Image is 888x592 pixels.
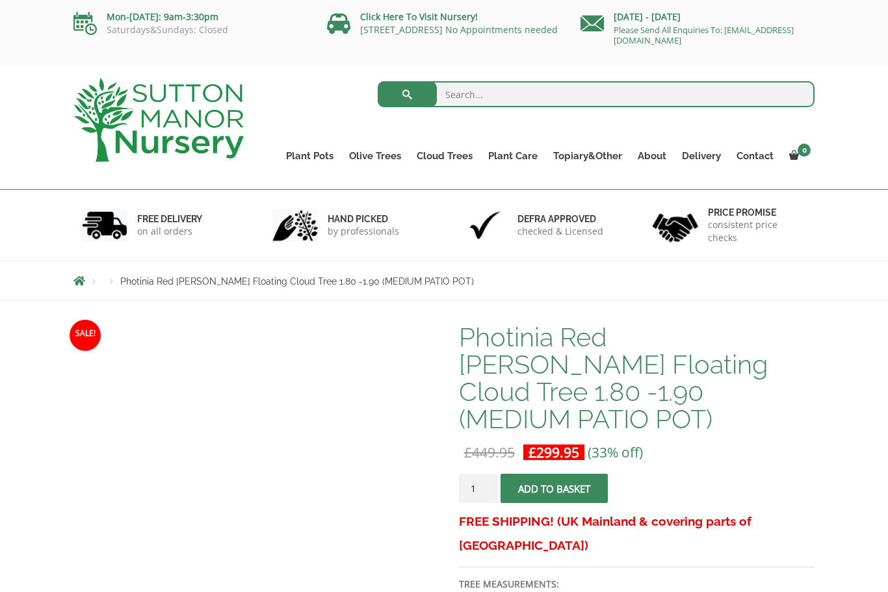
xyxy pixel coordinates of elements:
[708,207,807,218] h6: Price promise
[581,9,815,25] p: [DATE] - [DATE]
[378,81,815,107] input: Search...
[653,205,698,245] img: 4.jpg
[137,213,202,225] h6: FREE DELIVERY
[588,443,643,461] span: (33% off)
[137,225,202,238] p: on all orders
[501,474,608,503] button: Add to basket
[360,23,558,36] a: [STREET_ADDRESS] No Appointments needed
[360,10,478,23] a: Click Here To Visit Nursery!
[674,147,729,165] a: Delivery
[517,213,603,225] h6: Defra approved
[73,9,307,25] p: Mon-[DATE]: 9am-3:30pm
[708,218,807,244] p: consistent price checks
[328,213,399,225] h6: hand picked
[614,24,794,46] a: Please Send All Enquiries To: [EMAIL_ADDRESS][DOMAIN_NAME]
[341,147,409,165] a: Olive Trees
[462,209,508,242] img: 3.jpg
[517,225,603,238] p: checked & Licensed
[464,443,472,461] span: £
[73,78,244,162] img: logo
[70,320,101,351] span: Sale!
[630,147,674,165] a: About
[409,147,480,165] a: Cloud Trees
[120,276,474,287] span: Photinia Red [PERSON_NAME] Floating Cloud Tree 1.80 -1.90 (MEDIUM PATIO POT)
[480,147,545,165] a: Plant Care
[459,578,559,590] strong: TREE MEASUREMENTS:
[798,144,811,157] span: 0
[459,474,498,503] input: Product quantity
[464,443,515,461] bdi: 449.95
[73,25,307,35] p: Saturdays&Sundays: Closed
[272,209,318,242] img: 2.jpg
[328,225,399,238] p: by professionals
[459,509,815,558] h3: FREE SHIPPING! (UK Mainland & covering parts of [GEOGRAPHIC_DATA])
[459,324,815,433] h1: Photinia Red [PERSON_NAME] Floating Cloud Tree 1.80 -1.90 (MEDIUM PATIO POT)
[82,209,127,242] img: 1.jpg
[529,443,536,461] span: £
[729,147,781,165] a: Contact
[278,147,341,165] a: Plant Pots
[73,276,815,286] nav: Breadcrumbs
[529,443,579,461] bdi: 299.95
[545,147,630,165] a: Topiary&Other
[781,147,815,165] a: 0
